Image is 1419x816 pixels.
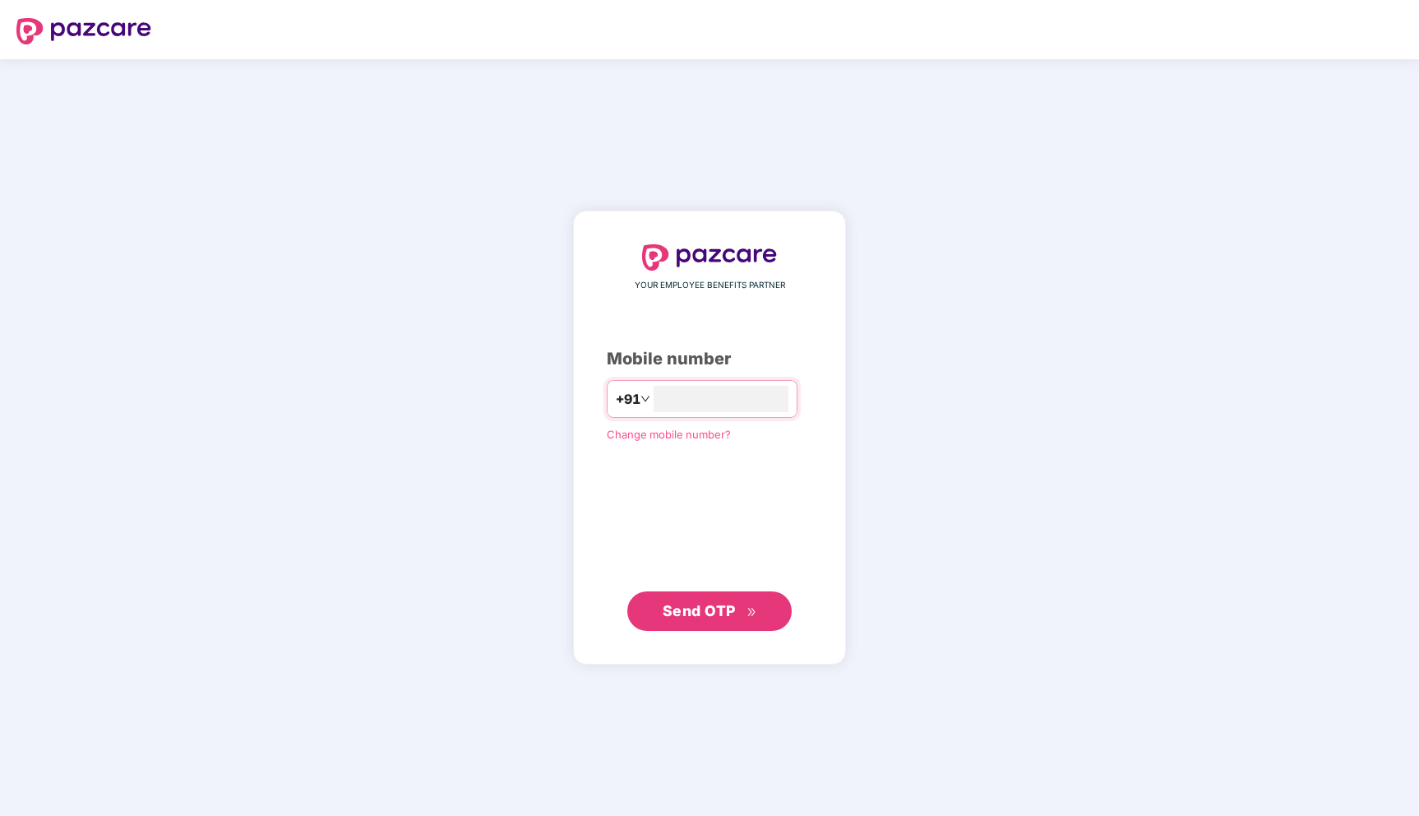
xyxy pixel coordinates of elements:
img: logo [642,244,777,271]
span: Send OTP [663,602,736,619]
span: double-right [746,607,757,618]
img: logo [16,18,151,44]
span: YOUR EMPLOYEE BENEFITS PARTNER [635,279,785,292]
span: down [640,394,650,404]
span: +91 [616,389,640,410]
div: Mobile number [607,346,812,372]
button: Send OTPdouble-right [627,591,792,631]
a: Change mobile number? [607,428,731,441]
